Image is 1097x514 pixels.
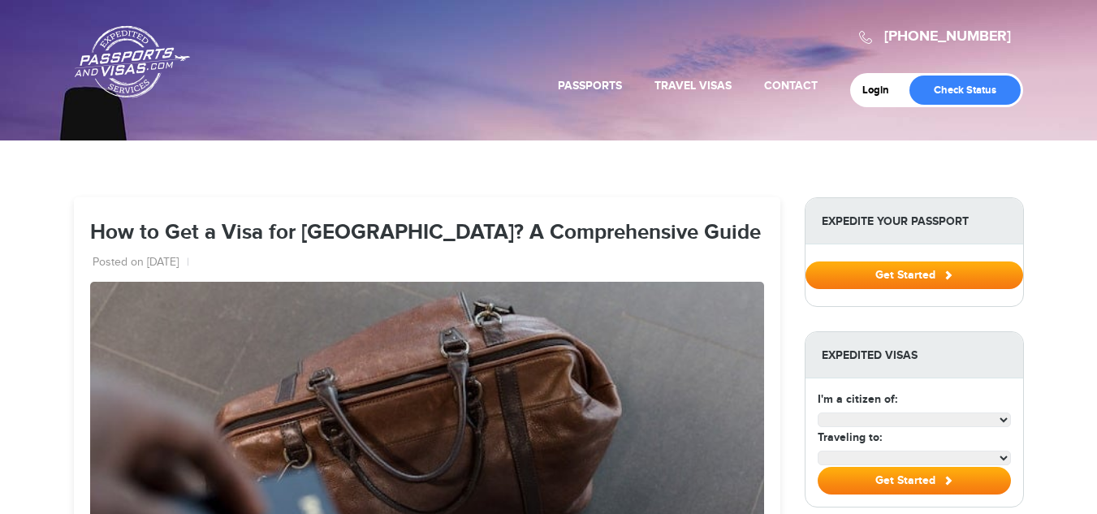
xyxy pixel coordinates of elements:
a: Passports & [DOMAIN_NAME] [75,25,190,98]
a: Contact [764,79,818,93]
label: Traveling to: [818,429,882,446]
label: I'm a citizen of: [818,391,897,408]
a: Check Status [909,76,1021,105]
a: [PHONE_NUMBER] [884,28,1011,45]
a: Get Started [805,268,1023,281]
button: Get Started [818,467,1011,495]
h1: How to Get a Visa for [GEOGRAPHIC_DATA]? A Comprehensive Guide [90,222,764,245]
button: Get Started [805,261,1023,289]
a: Login [862,84,900,97]
li: Posted on [DATE] [93,255,189,271]
strong: Expedited Visas [805,332,1023,378]
a: Passports [558,79,622,93]
a: Travel Visas [654,79,732,93]
strong: Expedite Your Passport [805,198,1023,244]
